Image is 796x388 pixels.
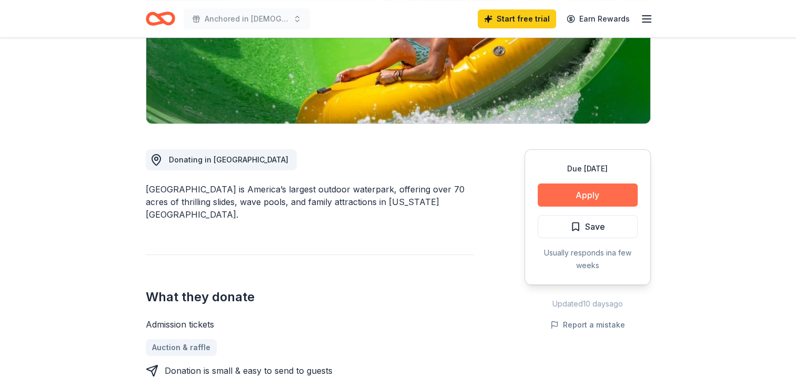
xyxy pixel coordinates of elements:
[550,319,625,331] button: Report a mistake
[146,6,175,31] a: Home
[538,247,638,272] div: Usually responds in a few weeks
[146,339,217,356] a: Auction & raffle
[205,13,289,25] span: Anchored in [DEMOGRAPHIC_DATA]
[560,9,636,28] a: Earn Rewards
[478,9,556,28] a: Start free trial
[538,215,638,238] button: Save
[585,220,605,233] span: Save
[146,183,474,221] div: [GEOGRAPHIC_DATA] is America’s largest outdoor waterpark, offering over 70 acres of thrilling sli...
[146,318,474,331] div: Admission tickets
[538,183,638,207] button: Apply
[169,155,288,164] span: Donating in [GEOGRAPHIC_DATA]
[146,289,474,305] h2: What they donate
[165,364,332,377] div: Donation is small & easy to send to guests
[538,162,638,175] div: Due [DATE]
[184,8,310,29] button: Anchored in [DEMOGRAPHIC_DATA]
[525,298,651,310] div: Updated 10 days ago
